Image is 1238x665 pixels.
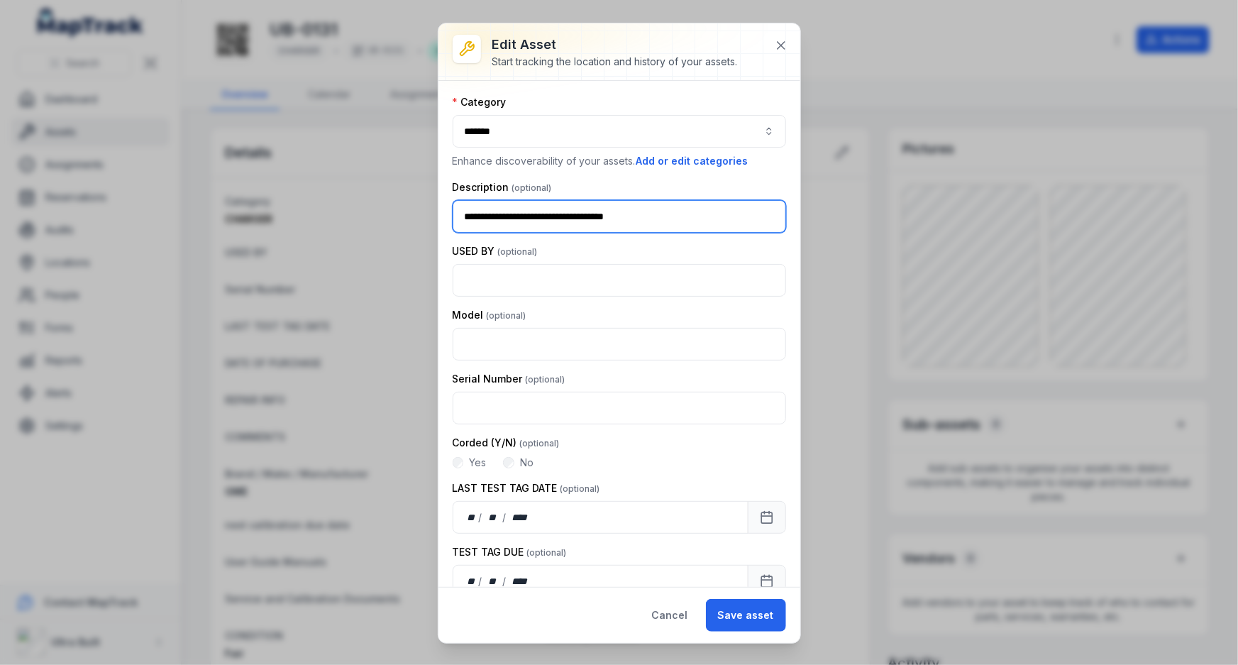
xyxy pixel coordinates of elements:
[453,481,600,495] label: LAST TEST TAG DATE
[453,308,526,322] label: Model
[478,510,483,524] div: /
[465,510,479,524] div: day,
[520,456,534,470] label: No
[469,456,486,470] label: Yes
[492,55,738,69] div: Start tracking the location and history of your assets.
[636,153,749,169] button: Add or edit categories
[453,95,507,109] label: Category
[483,574,502,588] div: month,
[507,510,534,524] div: year,
[502,510,507,524] div: /
[453,372,565,386] label: Serial Number
[453,153,786,169] p: Enhance discoverability of your assets.
[748,501,786,534] button: Calendar
[492,35,738,55] h3: Edit asset
[453,180,552,194] label: Description
[507,574,534,588] div: year,
[478,574,483,588] div: /
[706,599,786,632] button: Save asset
[453,545,567,559] label: TEST TAG DUE
[502,574,507,588] div: /
[453,244,538,258] label: USED BY
[453,436,560,450] label: Corded (Y/N)
[748,565,786,598] button: Calendar
[640,599,700,632] button: Cancel
[483,510,502,524] div: month,
[465,574,479,588] div: day,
